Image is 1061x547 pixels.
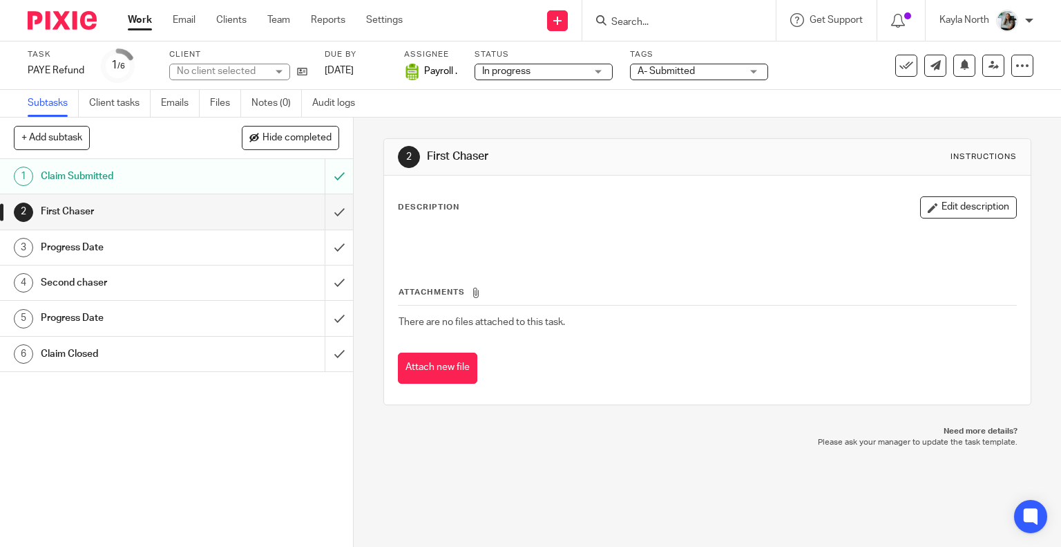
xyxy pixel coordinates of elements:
div: 1 [111,57,125,73]
div: 3 [14,238,33,257]
div: 6 [14,344,33,364]
div: Instructions [950,151,1017,163]
button: Hide completed [242,126,339,149]
span: Get Support [810,15,863,25]
label: Tags [630,49,768,60]
h1: Second chaser [41,272,221,293]
h1: Progress Date [41,237,221,258]
div: 4 [14,273,33,293]
div: 1 [14,167,33,186]
span: In progress [482,66,530,76]
button: Attach new file [398,353,477,384]
input: Search [610,17,734,29]
label: Status [475,49,613,60]
img: Pixie [28,11,97,30]
label: Due by [325,49,387,60]
button: + Add subtask [14,126,90,149]
a: Team [267,13,290,27]
h1: First Chaser [41,201,221,222]
p: Need more details? [397,426,1018,437]
h1: Claim Closed [41,344,221,364]
small: /6 [117,62,125,70]
a: Work [128,13,152,27]
img: 1000002144.png [404,64,421,80]
span: Attachments [399,288,465,296]
p: Please ask your manager to update the task template. [397,437,1018,448]
a: Clients [216,13,247,27]
span: [DATE] [325,66,354,75]
span: There are no files attached to this task. [399,317,565,327]
a: Email [173,13,195,27]
img: Profile%20Photo.png [996,10,1018,32]
span: Payroll . [424,64,457,78]
label: Assignee [404,49,457,60]
p: Description [398,202,459,213]
div: 2 [398,146,420,168]
a: Emails [161,90,200,117]
button: Edit description [920,196,1017,219]
div: PAYE Refund [28,64,84,77]
a: Settings [366,13,403,27]
a: Notes (0) [251,90,302,117]
h1: First Chaser [427,149,736,164]
div: 5 [14,309,33,328]
a: Subtasks [28,90,79,117]
span: A- Submitted [638,66,695,76]
label: Task [28,49,84,60]
a: Files [210,90,241,117]
p: Kayla North [939,13,989,27]
h1: Progress Date [41,308,221,328]
a: Reports [311,13,345,27]
h1: Claim Submitted [41,166,221,187]
span: Hide completed [262,133,332,144]
div: 2 [14,203,33,222]
div: No client selected [177,64,267,78]
a: Client tasks [89,90,151,117]
a: Audit logs [312,90,365,117]
label: Client [169,49,307,60]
